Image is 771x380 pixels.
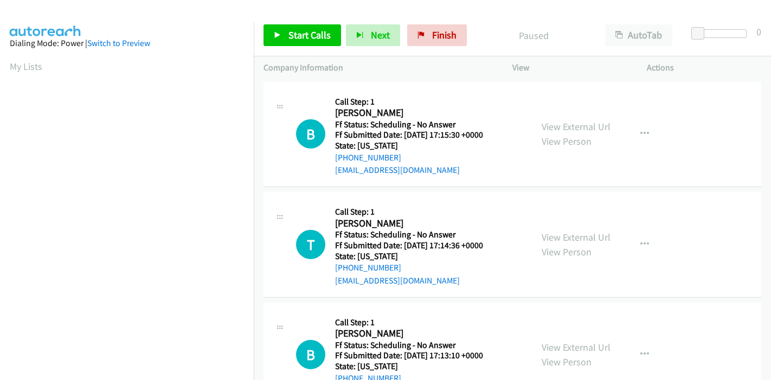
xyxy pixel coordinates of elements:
div: The call is yet to be attempted [296,119,325,149]
p: Actions [647,61,762,74]
h5: Ff Status: Scheduling - No Answer [335,119,497,130]
div: Delay between calls (in seconds) [697,29,747,38]
h5: Ff Submitted Date: [DATE] 17:14:36 +0000 [335,240,497,251]
h1: B [296,119,325,149]
a: Finish [407,24,467,46]
h2: [PERSON_NAME] [335,107,497,119]
p: View [512,61,627,74]
h2: [PERSON_NAME] [335,217,497,230]
p: Paused [481,28,586,43]
a: View External Url [542,120,611,133]
div: Dialing Mode: Power | [10,37,244,50]
h5: Call Step: 1 [335,96,497,107]
h5: Ff Status: Scheduling - No Answer [335,229,497,240]
a: [PHONE_NUMBER] [335,152,401,163]
h5: State: [US_STATE] [335,251,497,262]
a: [EMAIL_ADDRESS][DOMAIN_NAME] [335,165,460,175]
a: Switch to Preview [87,38,150,48]
h5: Ff Submitted Date: [DATE] 17:13:10 +0000 [335,350,497,361]
a: View Person [542,356,592,368]
div: The call is yet to be attempted [296,340,325,369]
h5: State: [US_STATE] [335,140,497,151]
a: View External Url [542,341,611,353]
div: 0 [756,24,761,39]
a: View External Url [542,231,611,243]
h1: B [296,340,325,369]
a: View Person [542,246,592,258]
span: Start Calls [288,29,331,41]
h5: State: [US_STATE] [335,361,497,372]
h2: [PERSON_NAME] [335,327,497,340]
a: My Lists [10,60,42,73]
span: Next [371,29,390,41]
h5: Ff Submitted Date: [DATE] 17:15:30 +0000 [335,130,497,140]
button: Next [346,24,400,46]
a: [PHONE_NUMBER] [335,262,401,273]
h5: Call Step: 1 [335,317,497,328]
a: Start Calls [264,24,341,46]
h5: Ff Status: Scheduling - No Answer [335,340,497,351]
button: AutoTab [605,24,672,46]
a: View Person [542,135,592,147]
span: Finish [432,29,457,41]
p: Company Information [264,61,493,74]
h5: Call Step: 1 [335,207,497,217]
h1: T [296,230,325,259]
a: [EMAIL_ADDRESS][DOMAIN_NAME] [335,275,460,286]
div: The call is yet to be attempted [296,230,325,259]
